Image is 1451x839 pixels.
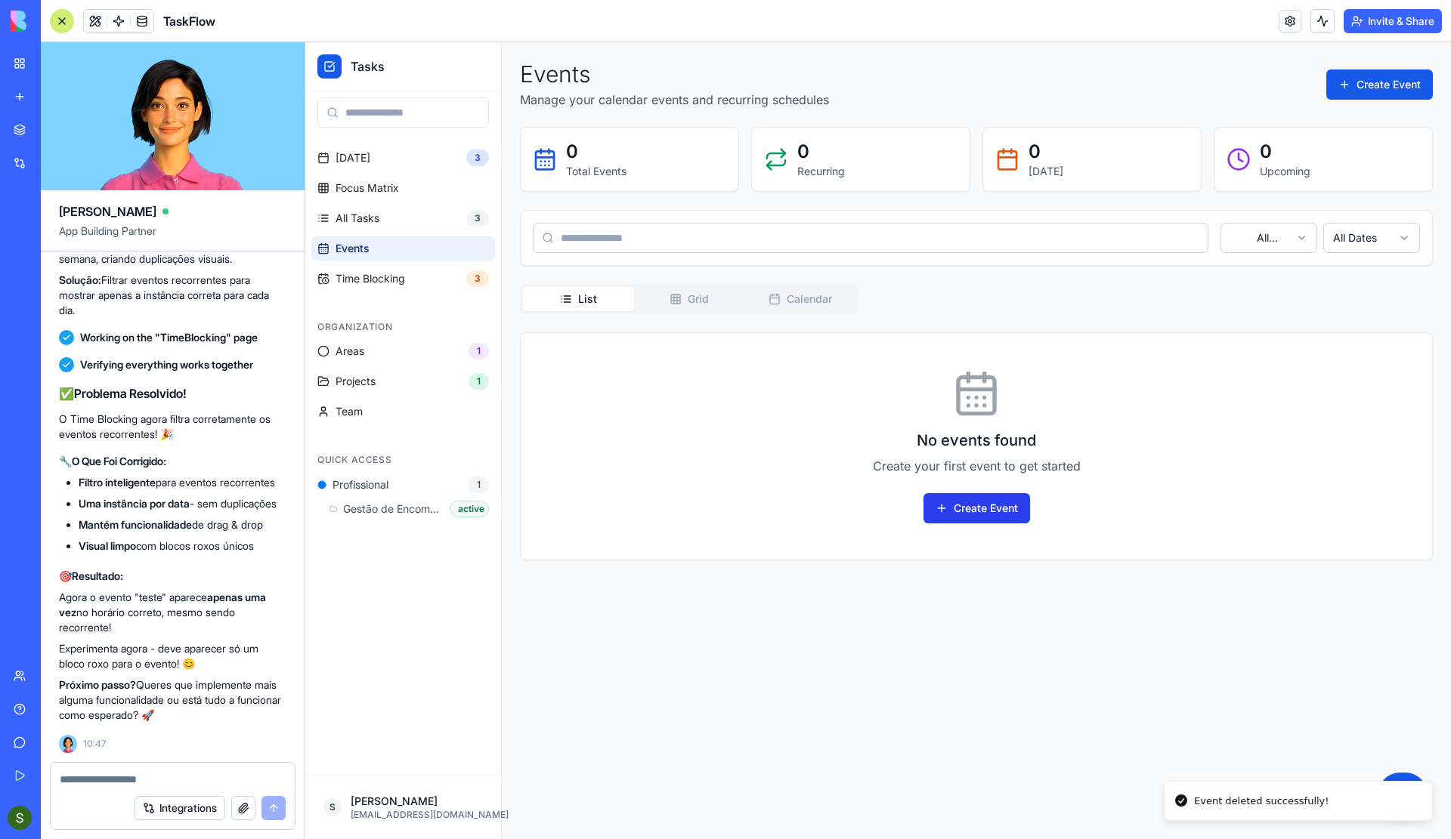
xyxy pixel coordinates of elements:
[11,11,104,32] img: logo
[1344,9,1442,33] button: Invite & Share
[72,569,123,582] strong: Resultado:
[79,517,286,532] li: de drag & drop
[163,434,184,451] div: 1
[79,476,156,489] strong: Filtro inteligente
[30,168,74,184] span: All Tasks
[261,97,321,122] p: 0
[80,330,258,345] span: Working on the "TimeBlocking" page
[59,273,286,318] p: Filtrar eventos recorrentes para mostrar apenas a instância correta para cada dia.
[83,738,106,750] span: 10:47
[30,229,100,244] span: Time Blocking
[163,12,215,30] span: TaskFlow
[135,796,225,820] button: Integrations
[59,641,286,671] p: Experimenta agora - deve aparecer só um bloco roxo para o evento! 😊
[79,497,190,510] strong: Uma instância por data
[723,122,758,137] p: [DATE]
[1021,27,1128,57] button: Create Event
[45,751,178,767] div: [PERSON_NAME]
[329,245,440,269] button: Grid
[163,331,184,347] div: 1
[79,475,286,490] li: para eventos recorrentes
[723,97,758,122] p: 0
[618,451,725,481] button: Create Event
[79,496,286,511] li: - sem duplicações
[79,518,192,531] strong: Mantém funcionalidade
[30,362,57,377] span: Team
[215,18,524,45] h1: Events
[79,538,286,554] li: com blocos roxos únicos
[30,138,94,153] span: Focus Matrix
[59,224,286,251] span: App Building Partner
[163,301,184,317] div: 1
[502,415,840,433] p: Create your first event to get started
[59,273,101,286] strong: Solução:
[12,745,184,785] button: S[PERSON_NAME][EMAIL_ADDRESS][DOMAIN_NAME]
[6,297,190,321] a: Areas1
[30,199,64,214] span: Events
[30,108,65,123] span: [DATE]
[954,97,1005,122] p: 0
[261,122,321,137] p: Total Events
[161,228,184,245] div: 3
[45,767,178,779] div: [EMAIL_ADDRESS][DOMAIN_NAME]
[12,279,184,291] h3: Organization
[6,164,190,188] a: All Tasks3
[6,134,190,158] a: Focus Matrix
[59,384,286,403] h2: ✅
[59,569,286,584] h3: 🎯
[45,15,79,33] span: Tasks
[6,327,190,351] a: Projects1
[59,454,286,469] h3: 🔧
[889,751,1024,767] div: Event deleted successfully!
[492,122,540,137] p: Recurring
[30,332,70,347] span: Projects
[59,412,286,442] p: O Time Blocking agora filtra corretamente os eventos recorrentes! 🎉
[161,107,184,124] div: 3
[72,455,166,467] strong: O Que Foi Corrigido:
[6,194,190,218] a: Events
[6,357,190,381] a: Team
[252,387,1091,409] h3: No events found
[218,245,329,269] button: List
[439,245,550,269] button: Calendar
[59,678,136,691] strong: Próximo passo?
[38,459,138,474] span: Gestão de Encomendas
[74,386,187,401] strong: Problema Resolvido!
[18,756,36,774] span: S
[6,103,190,128] a: [DATE]3
[8,806,32,830] img: ACg8ocIT3-D9BvvDPwYwyhjxB4gepBVEZMH-pp_eVw7Khuiwte3XLw=s96-c
[144,458,184,475] div: active
[59,677,286,723] p: Queres que implemente mais alguma funcionalidade ou está tudo a funcionar como esperado? 🚀
[954,122,1005,137] p: Upcoming
[12,412,184,424] h3: Quick Access
[492,97,540,122] p: 0
[6,224,190,248] a: Time Blocking3
[30,301,59,316] span: Areas
[80,357,253,372] span: Verifying everything works together
[161,168,184,184] div: 3
[59,590,286,635] p: Agora o evento "teste" aparece no horário correto, mesmo sendo recorrente!
[59,202,156,221] span: [PERSON_NAME]
[79,539,136,552] strong: Visual limpo
[59,735,77,753] img: Ella_00000_wcx2te.png
[215,48,524,66] p: Manage your calendar events and recurring schedules
[27,435,83,450] span: Profissional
